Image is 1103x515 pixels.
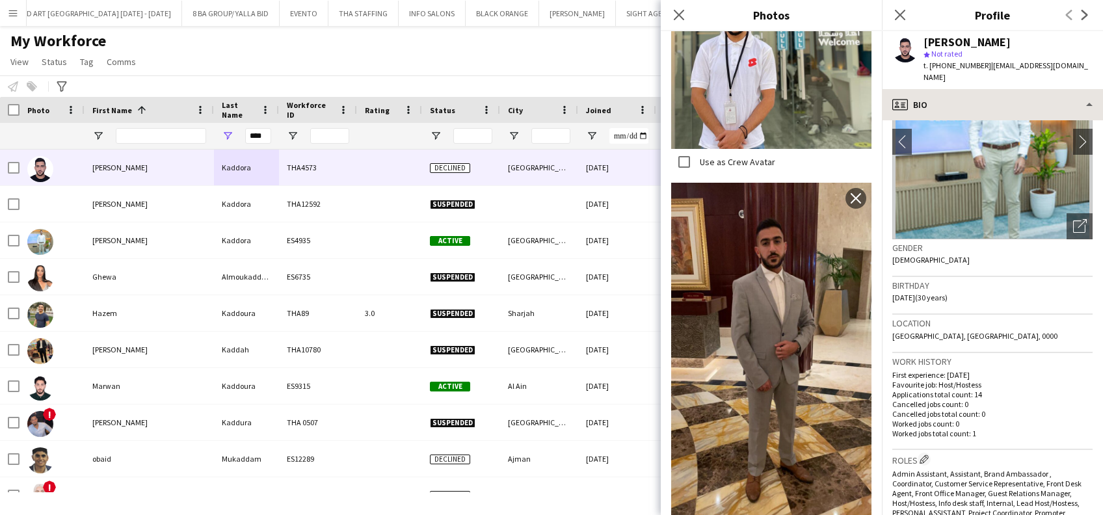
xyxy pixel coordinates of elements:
div: Sharjah [500,477,578,513]
div: Kaddora [214,150,279,185]
input: Joined Filter Input [609,128,648,144]
input: Status Filter Input [453,128,492,144]
button: Open Filter Menu [586,130,598,142]
img: Marwan Kaddoura [27,375,53,401]
span: | [EMAIL_ADDRESS][DOMAIN_NAME] [924,60,1088,82]
div: [DATE] [578,368,656,404]
div: ES6735 [279,259,357,295]
button: 8 BA GROUP/ YALLA BID [182,1,280,26]
div: 1,085 days [656,150,734,185]
span: Tag [80,56,94,68]
img: Mahmoud Kaddah [27,338,53,364]
div: Kaddoura [214,368,279,404]
h3: Gender [892,242,1093,254]
span: ! [43,408,56,421]
p: Worked jobs count: 0 [892,419,1093,429]
span: Declined [430,163,470,173]
h3: Photos [661,7,882,23]
div: Kaddora [214,186,279,222]
button: [PERSON_NAME] [539,1,616,26]
input: First Name Filter Input [116,128,206,144]
div: Al Ain [500,368,578,404]
div: THA12592 [279,186,357,222]
div: Mukaddam [214,441,279,477]
div: obaid [85,441,214,477]
div: Bio [882,89,1103,120]
img: Ghewa Almoukaddem [27,265,53,291]
span: First Name [92,105,132,115]
a: View [5,53,34,70]
div: THA 0507 [279,404,357,440]
div: ES12289 [279,441,357,477]
a: Tag [75,53,99,70]
div: [GEOGRAPHIC_DATA] [500,404,578,440]
img: obaid Mukaddam [27,447,53,473]
div: Open photos pop-in [1067,213,1093,239]
div: Kaddoura [214,295,279,331]
a: Comms [101,53,141,70]
div: [PERSON_NAME] [85,332,214,367]
span: Photo [27,105,49,115]
span: Last Name [222,100,256,120]
button: EVENTO [280,1,328,26]
div: [DATE] [578,259,656,295]
div: Ghewa [85,259,214,295]
span: Comms [107,56,136,68]
div: [DATE] [578,441,656,477]
div: Sharjah [500,295,578,331]
img: Hazem Kaddoura [27,302,53,328]
div: THA89 [279,295,357,331]
span: Suspended [430,345,475,355]
p: Favourite job: Host/Hostess [892,380,1093,390]
img: Ahmad Kaddora [27,229,53,255]
h3: Birthday [892,280,1093,291]
div: 3.0 [357,295,422,331]
div: [DATE] [578,222,656,258]
img: Mohamad Kaddura [27,411,53,437]
div: [GEOGRAPHIC_DATA] [500,259,578,295]
input: Workforce ID Filter Input [310,128,349,144]
span: Suspended [430,309,475,319]
span: [GEOGRAPHIC_DATA], [GEOGRAPHIC_DATA], 0000 [892,331,1057,341]
a: Status [36,53,72,70]
div: [GEOGRAPHIC_DATA] [500,150,578,185]
div: 1,255 days [656,295,734,331]
h3: Roles [892,453,1093,466]
div: Razan [85,477,214,513]
span: My Workforce [10,31,106,51]
div: [DATE] [578,477,656,513]
span: Declined [430,455,470,464]
div: Almoukaddem [214,259,279,295]
div: THA10780 [279,332,357,367]
img: Crew avatar or photo [892,44,1093,239]
span: Suspended [430,200,475,209]
button: Open Filter Menu [287,130,299,142]
p: Applications total count: 14 [892,390,1093,399]
div: Kaddora [214,222,279,258]
span: Active [430,236,470,246]
span: Status [42,56,67,68]
span: Joined [586,105,611,115]
button: Open Filter Menu [222,130,233,142]
div: [DATE] [578,150,656,185]
div: [PERSON_NAME] [85,186,214,222]
div: ES9315 [279,368,357,404]
button: Open Filter Menu [430,130,442,142]
span: Declined [430,491,470,501]
div: Ajman [500,441,578,477]
button: Open Filter Menu [508,130,520,142]
span: [DEMOGRAPHIC_DATA] [892,255,970,265]
div: Kaddura [214,404,279,440]
app-action-btn: Advanced filters [54,79,70,94]
span: [DATE] (30 years) [892,293,948,302]
button: BLACK ORANGE [466,1,539,26]
p: Worked jobs total count: 1 [892,429,1093,438]
h3: Location [892,317,1093,329]
p: Cancelled jobs total count: 0 [892,409,1093,419]
span: t. [PHONE_NUMBER] [924,60,991,70]
span: Rating [365,105,390,115]
span: City [508,105,523,115]
span: Suspended [430,418,475,428]
label: Use as Crew Avatar [697,156,775,168]
h3: Profile [882,7,1103,23]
